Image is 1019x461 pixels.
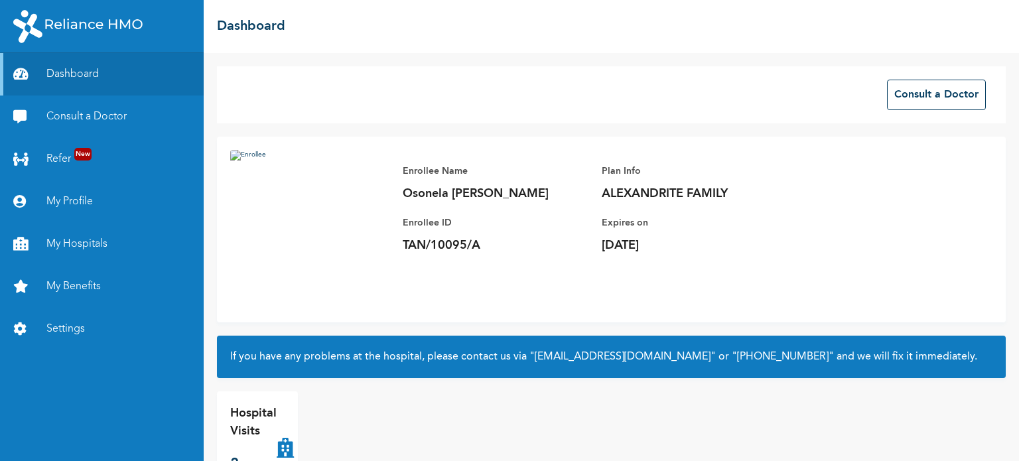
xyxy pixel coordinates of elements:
p: ALEXANDRITE FAMILY [602,186,787,202]
p: Plan Info [602,163,787,179]
p: [DATE] [602,237,787,253]
span: New [74,148,92,161]
img: RelianceHMO's Logo [13,10,143,43]
p: Osonela [PERSON_NAME] [403,186,588,202]
h2: Dashboard [217,17,285,36]
p: Enrollee Name [403,163,588,179]
a: "[PHONE_NUMBER]" [732,352,834,362]
h2: If you have any problems at the hospital, please contact us via or and we will fix it immediately. [230,349,992,365]
p: Expires on [602,215,787,231]
p: Enrollee ID [403,215,588,231]
p: TAN/10095/A [403,237,588,253]
p: Hospital Visits [230,405,277,440]
a: "[EMAIL_ADDRESS][DOMAIN_NAME]" [529,352,716,362]
button: Consult a Doctor [887,80,986,110]
img: Enrollee [230,150,389,309]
